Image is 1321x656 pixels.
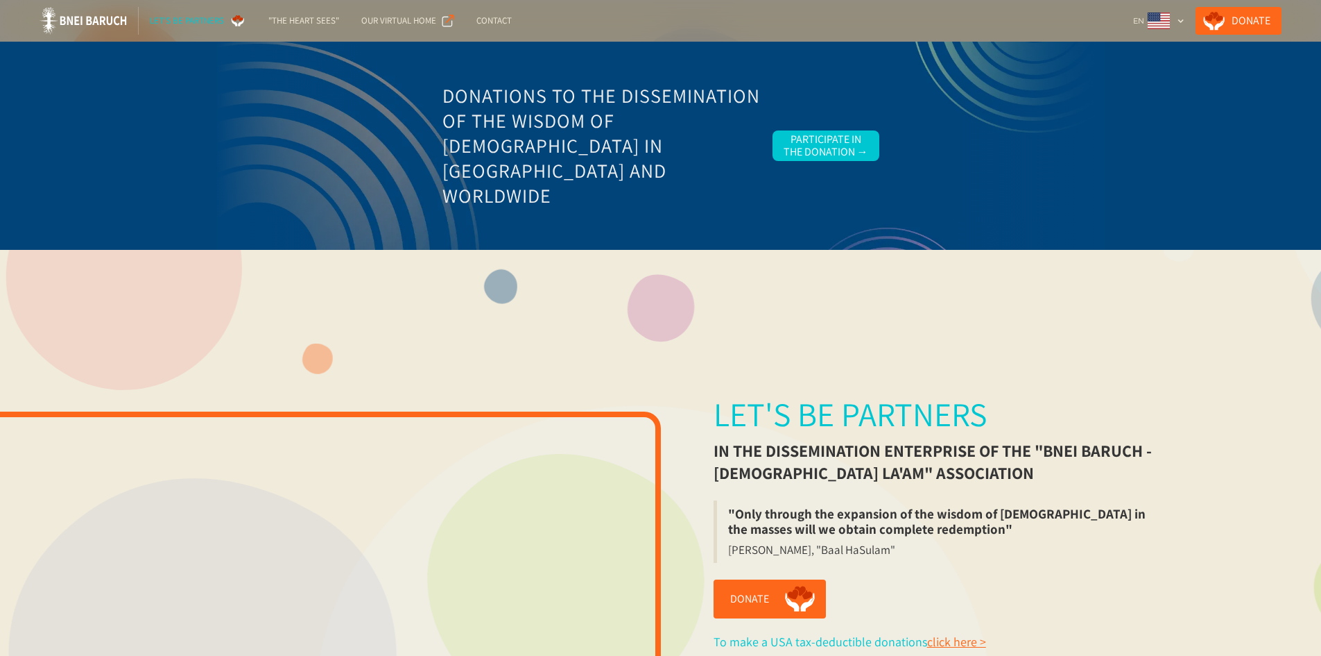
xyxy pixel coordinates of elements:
[1133,14,1144,28] div: EN
[442,83,761,208] h3: Donations to the Dissemination of the Wisdom of [DEMOGRAPHIC_DATA] in [GEOGRAPHIC_DATA] and World...
[714,395,987,434] div: Let's be partners
[1195,7,1281,35] a: Donate
[714,542,906,563] blockquote: [PERSON_NAME], "Baal HaSulam"
[784,133,868,158] div: Participate in the Donation →
[714,580,826,619] a: Donate
[139,7,257,35] a: Let's be partners
[476,14,512,28] div: Contact
[257,7,350,35] a: "The Heart Sees"
[361,14,436,28] div: Our Virtual Home
[268,14,339,28] div: "The Heart Sees"
[350,7,465,35] a: Our Virtual Home
[714,501,1163,542] blockquote: "Only through the expansion of the wisdom of [DEMOGRAPHIC_DATA] in the masses will we obtain comp...
[714,635,986,649] div: To make a USA tax-deductible donations
[150,14,224,28] div: Let's be partners
[1128,7,1190,35] div: EN
[927,634,986,650] a: click here >
[714,439,1163,484] div: in the dissemination enterprise of the "Bnei Baruch - [DEMOGRAPHIC_DATA] La'am" association
[465,7,523,35] a: Contact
